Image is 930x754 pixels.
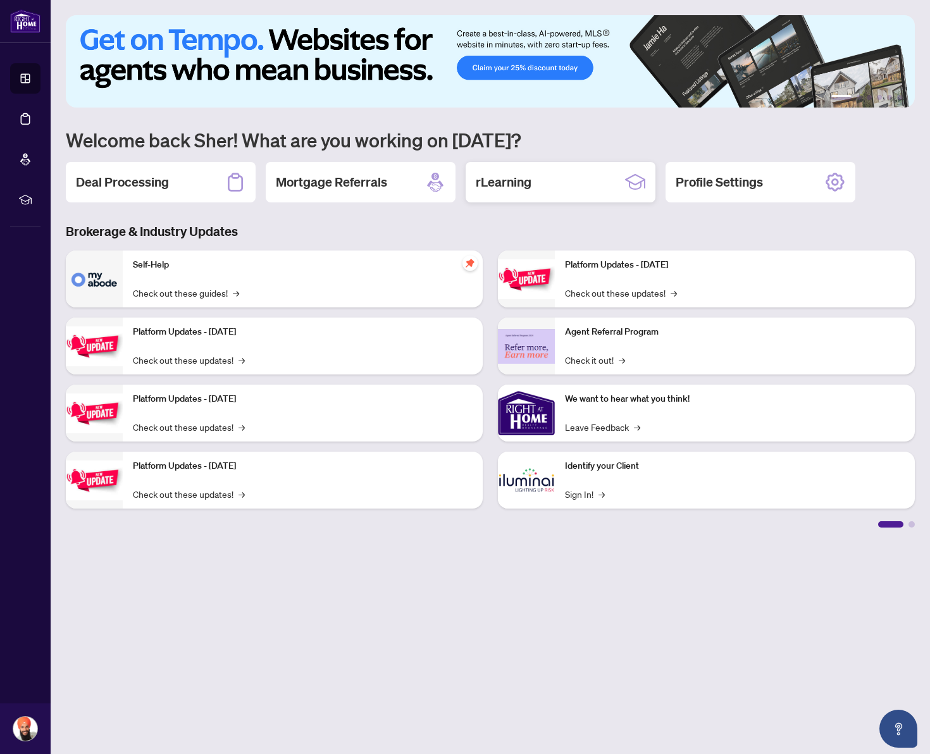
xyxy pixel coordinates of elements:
button: 1 [831,95,852,100]
a: Sign In!→ [565,487,605,501]
img: logo [10,9,40,33]
button: 3 [867,95,872,100]
button: 6 [897,95,902,100]
p: Platform Updates - [DATE] [133,392,473,406]
a: Leave Feedback→ [565,420,640,434]
span: → [598,487,605,501]
p: Platform Updates - [DATE] [133,325,473,339]
img: Slide 0 [66,15,915,108]
img: Platform Updates - June 23, 2025 [498,259,555,299]
span: pushpin [462,256,478,271]
img: Platform Updates - July 8, 2025 [66,460,123,500]
span: → [233,286,239,300]
p: Platform Updates - [DATE] [133,459,473,473]
span: → [671,286,677,300]
p: Platform Updates - [DATE] [565,258,905,272]
h3: Brokerage & Industry Updates [66,223,915,240]
p: Agent Referral Program [565,325,905,339]
img: Platform Updates - September 16, 2025 [66,326,123,366]
h1: Welcome back Sher! What are you working on [DATE]? [66,128,915,152]
h2: Mortgage Referrals [276,173,387,191]
a: Check out these updates!→ [133,353,245,367]
p: Identify your Client [565,459,905,473]
button: 4 [877,95,882,100]
span: → [634,420,640,434]
a: Check out these guides!→ [133,286,239,300]
h2: Profile Settings [676,173,763,191]
img: Identify your Client [498,452,555,509]
h2: rLearning [476,173,531,191]
img: Profile Icon [13,717,37,741]
img: We want to hear what you think! [498,385,555,442]
span: → [239,487,245,501]
img: Platform Updates - July 21, 2025 [66,393,123,433]
button: 2 [857,95,862,100]
p: Self-Help [133,258,473,272]
span: → [619,353,625,367]
a: Check out these updates!→ [133,420,245,434]
button: Open asap [879,710,917,748]
span: → [239,353,245,367]
img: Agent Referral Program [498,329,555,364]
img: Self-Help [66,250,123,307]
a: Check out these updates!→ [133,487,245,501]
span: → [239,420,245,434]
p: We want to hear what you think! [565,392,905,406]
h2: Deal Processing [76,173,169,191]
a: Check it out!→ [565,353,625,367]
a: Check out these updates!→ [565,286,677,300]
button: 5 [887,95,892,100]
